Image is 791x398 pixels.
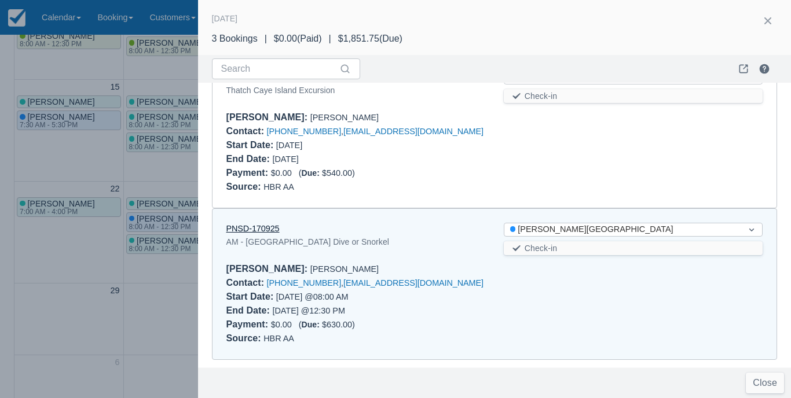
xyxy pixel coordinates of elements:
[267,127,342,136] a: [PHONE_NUMBER]
[226,304,485,318] div: [DATE] @ 12:30 PM
[226,290,485,304] div: [DATE] @ 08:00 AM
[746,373,784,393] button: Close
[221,58,337,79] input: Search
[226,182,264,191] div: Source :
[226,152,485,166] div: [DATE]
[226,154,273,164] div: End Date :
[226,319,271,329] div: Payment :
[302,320,322,329] div: Due:
[510,223,735,236] div: [PERSON_NAME][GEOGRAPHIC_DATA]
[226,112,310,122] div: [PERSON_NAME] :
[322,32,338,46] div: |
[212,32,258,46] div: 3 Bookings
[226,333,264,343] div: Source :
[299,320,355,329] span: ( $630.00 )
[338,32,402,46] div: $1,851.75 ( Due )
[226,262,763,276] div: [PERSON_NAME]
[302,168,322,178] div: Due:
[343,127,484,136] a: [EMAIL_ADDRESS][DOMAIN_NAME]
[226,292,276,301] div: Start Date :
[212,12,238,25] div: [DATE]
[504,89,763,103] button: Check-in
[267,278,342,288] a: [PHONE_NUMBER]
[343,278,484,288] a: [EMAIL_ADDRESS][DOMAIN_NAME]
[746,224,757,235] span: Dropdown icon
[226,166,763,180] div: $0.00
[226,224,280,233] a: PNSD-170925
[226,264,310,274] div: [PERSON_NAME] :
[226,124,763,138] div: ,
[226,331,763,345] div: HBR AA
[226,138,485,152] div: [DATE]
[226,278,267,288] div: Contact :
[226,126,267,136] div: Contact :
[226,83,485,97] div: Thatch Caye Island Excursion
[226,318,763,331] div: $0.00
[226,140,276,150] div: Start Date :
[504,241,763,255] button: Check-in
[226,305,273,315] div: End Date :
[226,235,485,249] div: AM - [GEOGRAPHIC_DATA] Dive or Snorkel
[226,110,763,124] div: [PERSON_NAME]
[258,32,274,46] div: |
[274,32,322,46] div: $0.00 ( Paid )
[226,276,763,290] div: ,
[226,180,763,194] div: HBR AA
[299,168,355,178] span: ( $540.00 )
[226,168,271,178] div: Payment :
